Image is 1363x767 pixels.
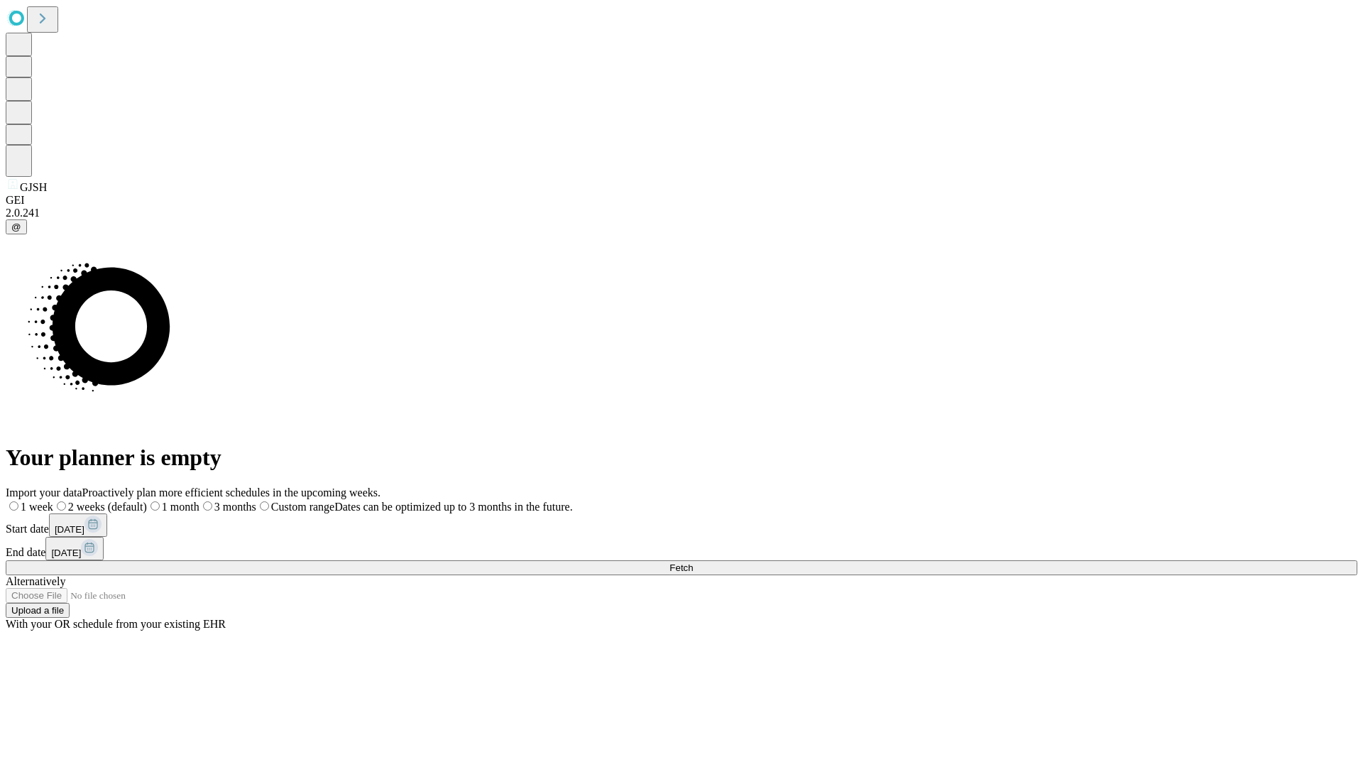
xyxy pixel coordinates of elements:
div: 2.0.241 [6,207,1357,219]
span: Dates can be optimized up to 3 months in the future. [334,501,572,513]
span: Alternatively [6,575,65,587]
span: [DATE] [51,548,81,558]
span: With your OR schedule from your existing EHR [6,618,226,630]
button: @ [6,219,27,234]
input: 1 month [150,501,160,511]
span: 1 month [162,501,199,513]
div: Start date [6,513,1357,537]
button: Fetch [6,560,1357,575]
span: Proactively plan more efficient schedules in the upcoming weeks. [82,486,381,499]
span: Fetch [669,562,693,573]
span: [DATE] [55,524,84,535]
h1: Your planner is empty [6,445,1357,471]
div: End date [6,537,1357,560]
span: 3 months [214,501,256,513]
input: 1 week [9,501,18,511]
button: [DATE] [45,537,104,560]
input: 2 weeks (default) [57,501,66,511]
button: Upload a file [6,603,70,618]
div: GEI [6,194,1357,207]
span: GJSH [20,181,47,193]
span: @ [11,222,21,232]
button: [DATE] [49,513,107,537]
span: Custom range [271,501,334,513]
input: 3 months [203,501,212,511]
span: 1 week [21,501,53,513]
span: 2 weeks (default) [68,501,147,513]
span: Import your data [6,486,82,499]
input: Custom rangeDates can be optimized up to 3 months in the future. [260,501,269,511]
